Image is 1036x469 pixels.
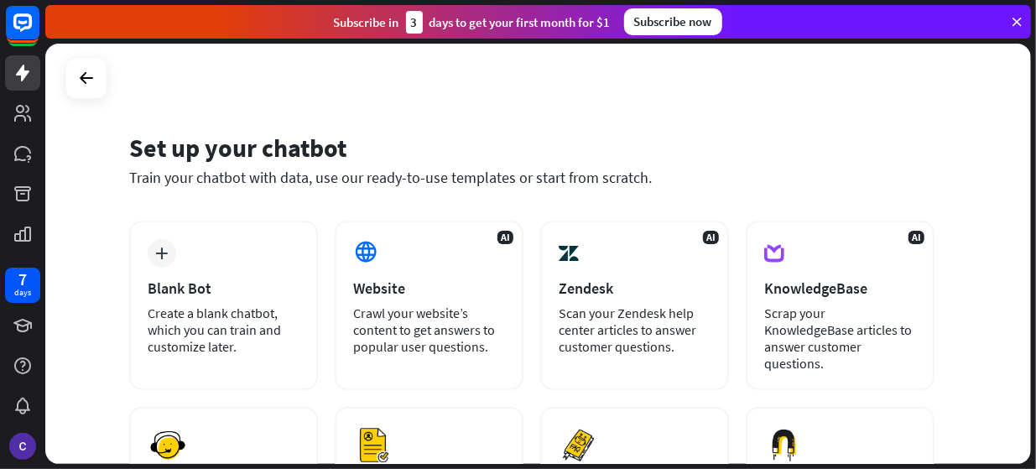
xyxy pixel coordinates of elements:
div: Scan your Zendesk help center articles to answer customer questions. [559,305,711,355]
a: 7 days [5,268,40,303]
div: Subscribe in days to get your first month for $1 [334,11,611,34]
span: AI [497,231,513,244]
div: 7 [18,272,27,287]
div: Website [353,279,505,298]
span: AI [703,231,719,244]
div: Zendesk [559,279,711,298]
div: days [14,287,31,299]
div: Set up your chatbot [129,132,934,164]
span: AI [908,231,924,244]
div: Subscribe now [624,8,722,35]
div: KnowledgeBase [764,279,916,298]
i: plus [156,248,169,259]
div: Create a blank chatbot, which you can train and customize later. [148,305,299,355]
div: Train your chatbot with data, use our ready-to-use templates or start from scratch. [129,168,934,187]
button: Open LiveChat chat widget [13,7,64,57]
div: Crawl your website’s content to get answers to popular user questions. [353,305,505,355]
div: Scrap your KnowledgeBase articles to answer customer questions. [764,305,916,372]
div: Blank Bot [148,279,299,298]
div: 3 [406,11,423,34]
